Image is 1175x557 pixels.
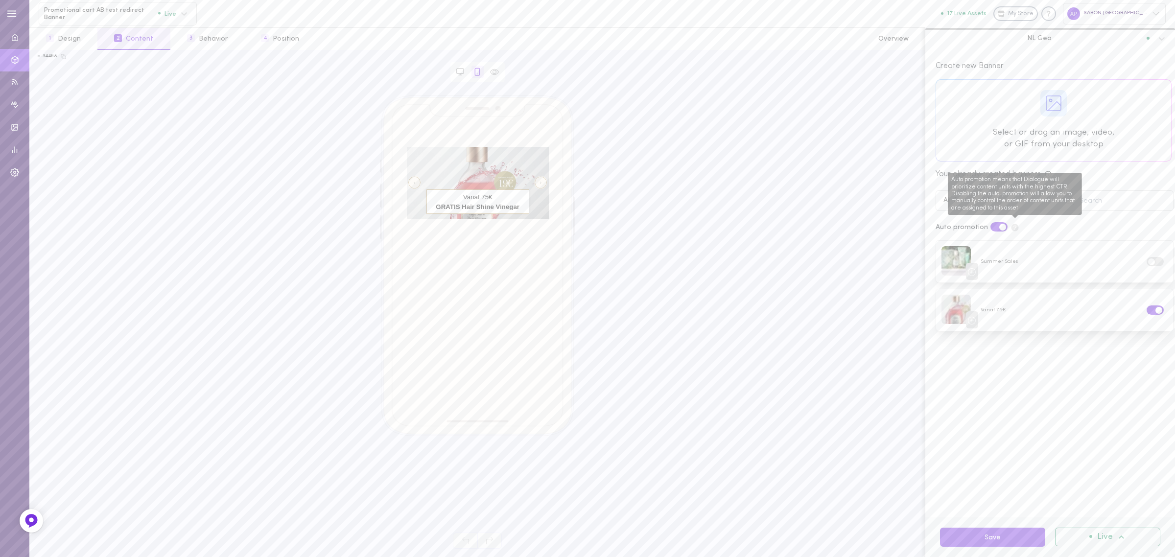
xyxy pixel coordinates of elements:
div: Right arrow [535,177,547,189]
span: Live [158,10,176,17]
span: 1 [46,34,54,42]
img: Feedback Button [24,513,39,528]
button: Overview [862,28,925,50]
span: NL Geo [1027,34,1052,43]
div: c-34468 [38,53,57,60]
span: Here, you can view all the banners created in your account. Activating a banner ensures it appear... [1044,170,1052,178]
span: 4 [261,34,269,42]
a: 17 Live Assets [941,10,993,17]
div: All Connected [943,197,989,204]
span: My Store [1008,10,1034,19]
span: Vanaf 75€ [427,193,529,202]
div: Knowledge center [1041,6,1056,21]
div: imageSummer Sales [936,240,1174,283]
div: Select or drag an image, video,or GIF from your desktop [936,79,1172,162]
button: Live [1055,528,1160,546]
span: 2 [114,34,122,42]
div: imageVanaf 75€ [936,289,1174,331]
span: Redo [477,533,502,549]
span: Live [1097,533,1113,541]
div: Create new Banner [936,60,1172,72]
div: SABON [GEOGRAPHIC_DATA] [1063,3,1166,24]
input: Search [1057,190,1174,211]
button: 2Content [97,28,170,50]
button: 17 Live Assets [941,10,987,17]
button: 1Design [29,28,97,50]
div: Auto promotion [933,224,990,231]
div: Your already created banners [936,168,1041,181]
span: Auto promotion means that Dialogue will prioritize content units with the highest CTR. Disabling ... [1010,223,1020,230]
span: Promotional cart AB test redirect Banner [44,6,158,22]
span: Undo [453,533,477,549]
button: 3Behavior [170,28,244,50]
div: Left arrow [408,177,421,189]
a: My Store [993,6,1038,21]
span: GRATIS Hair Shine Vinegar [427,201,529,209]
button: Save [940,528,1045,547]
button: 4Position [244,28,316,50]
span: 3 [187,34,195,42]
